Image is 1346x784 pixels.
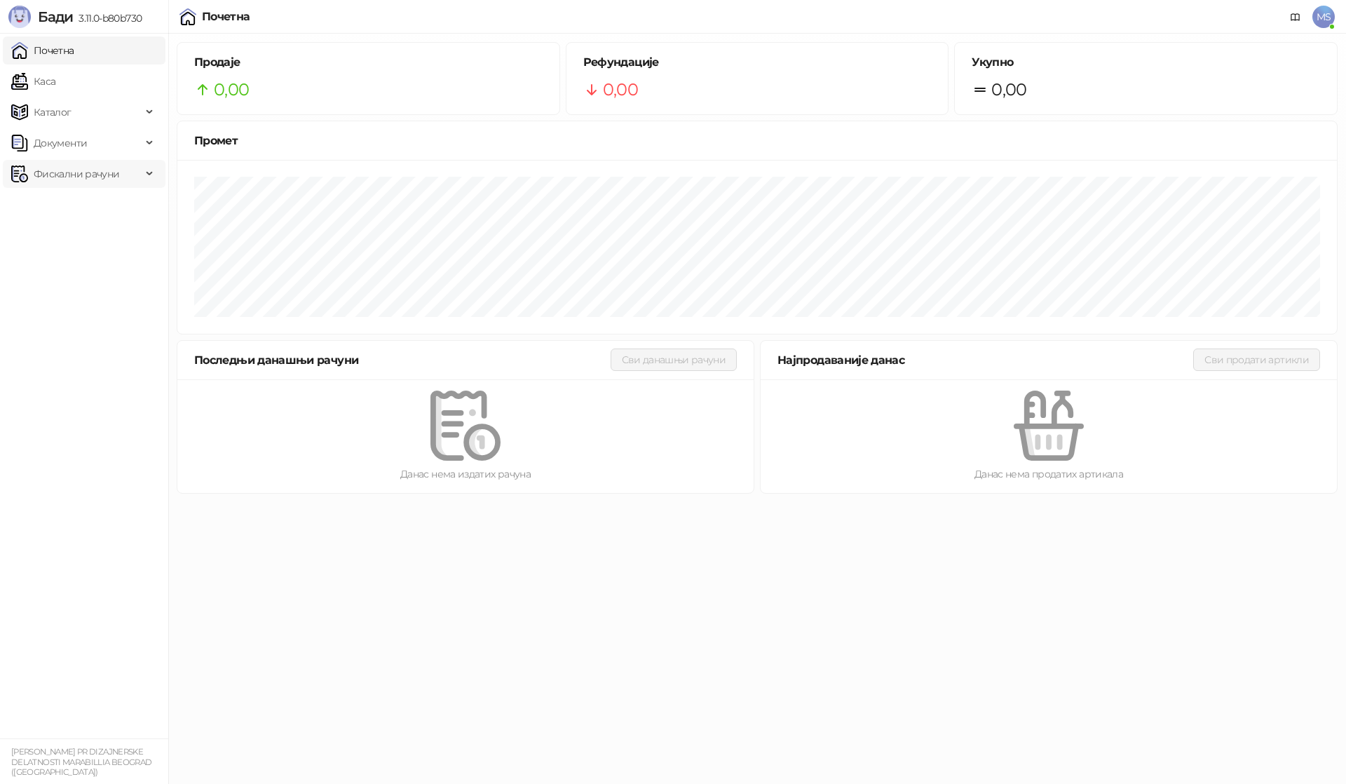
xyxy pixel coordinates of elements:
[991,76,1026,103] span: 0,00
[194,351,611,369] div: Последњи данашњи рачуни
[11,36,74,65] a: Почетна
[1312,6,1335,28] span: MS
[34,160,119,188] span: Фискални рачуни
[200,466,731,482] div: Данас нема издатих рачуна
[194,132,1320,149] div: Промет
[1284,6,1307,28] a: Документација
[1193,349,1320,371] button: Сви продати артикли
[603,76,638,103] span: 0,00
[972,54,1320,71] h5: Укупно
[11,747,151,777] small: [PERSON_NAME] PR DIZAJNERSKE DELATNOSTI MARABILLIA BEOGRAD ([GEOGRAPHIC_DATA])
[583,54,932,71] h5: Рефундације
[202,11,250,22] div: Почетна
[8,6,31,28] img: Logo
[783,466,1314,482] div: Данас нема продатих артикала
[194,54,543,71] h5: Продаје
[777,351,1193,369] div: Најпродаваније данас
[34,98,72,126] span: Каталог
[214,76,249,103] span: 0,00
[34,129,87,157] span: Документи
[11,67,55,95] a: Каса
[73,12,142,25] span: 3.11.0-b80b730
[611,349,737,371] button: Сви данашњи рачуни
[38,8,73,25] span: Бади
